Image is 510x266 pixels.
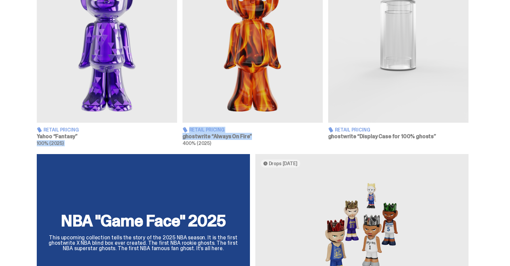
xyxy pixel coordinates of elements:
h3: ghostwrite “Display Case for 100% ghosts” [328,134,469,139]
span: Drops [DATE] [269,161,297,166]
span: 100% (2025) [37,140,64,146]
span: 400% (2025) [182,140,211,146]
h2: NBA "Game Face" 2025 [45,213,242,229]
span: Retail Pricing [335,127,370,132]
p: This upcoming collection tells the story of the 2025 NBA season. It is the first ghostwrite X NBA... [45,235,242,251]
span: Retail Pricing [189,127,225,132]
h3: ghostwrite “Always On Fire” [182,134,323,139]
h3: Yahoo “Fantasy” [37,134,177,139]
span: Retail Pricing [44,127,79,132]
